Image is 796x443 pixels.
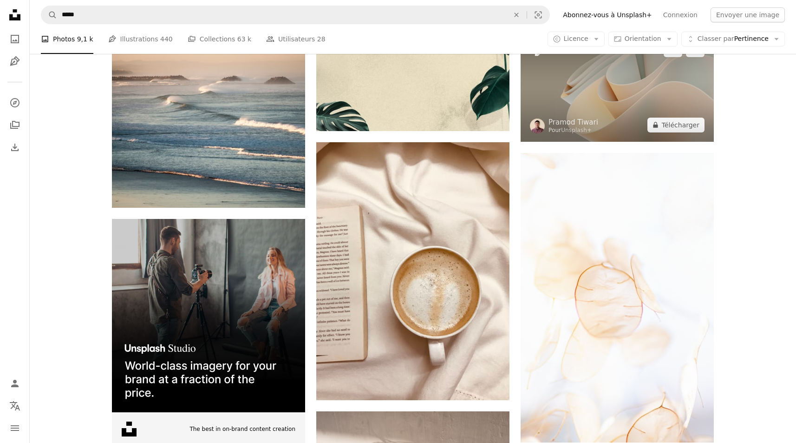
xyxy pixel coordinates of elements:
[108,24,173,54] a: Illustrations 440
[698,34,769,44] span: Pertinence
[681,32,785,46] button: Classer parPertinence
[316,62,509,71] a: Textile imprimé feuille blanche et noire
[189,425,295,433] span: The best in on-brand content creation
[316,142,509,400] img: Mug en céramique blanche sur textile blanc
[266,24,326,54] a: Utilisateurs 28
[698,35,734,42] span: Classer par
[564,35,588,42] span: Licence
[711,7,785,22] button: Envoyer une image
[41,6,57,24] button: Rechercher sur Unsplash
[548,127,598,134] div: Pour
[658,7,703,22] a: Connexion
[527,6,549,24] button: Recherche de visuels
[6,397,24,415] button: Langue
[112,219,305,412] img: file-1715651741414-859baba4300dimage
[316,267,509,275] a: Mug en céramique blanche sur textile blanc
[521,33,714,142] img: un gros plan d’un objet blanc avec un fond brun
[6,116,24,134] a: Collections
[122,422,137,436] img: file-1631678316303-ed18b8b5cb9cimage
[506,6,527,24] button: Effacer
[557,7,658,22] a: Abonnez-vous à Unsplash+
[6,374,24,393] a: Connexion / S’inscrire
[112,82,305,91] a: ondulations pendant la journée
[647,118,705,132] button: Télécharger
[521,153,714,443] img: pétales de fleurs blanches sur fond blanc
[316,2,509,131] img: Textile imprimé feuille blanche et noire
[561,127,592,133] a: Unsplash+
[521,293,714,302] a: pétales de fleurs blanches sur fond blanc
[6,93,24,112] a: Explorer
[6,419,24,437] button: Menu
[548,118,598,127] a: Pramod Tiwari
[625,35,661,42] span: Orientation
[237,34,251,44] span: 63 k
[6,30,24,48] a: Photos
[6,6,24,26] a: Accueil — Unsplash
[530,119,545,133] img: Accéder au profil de Pramod Tiwari
[6,138,24,157] a: Historique de téléchargement
[608,32,678,46] button: Orientation
[317,34,326,44] span: 28
[6,52,24,71] a: Illustrations
[548,32,605,46] button: Licence
[188,24,251,54] a: Collections 63 k
[41,6,550,24] form: Rechercher des visuels sur tout le site
[521,83,714,91] a: un gros plan d’un objet blanc avec un fond brun
[160,34,173,44] span: 440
